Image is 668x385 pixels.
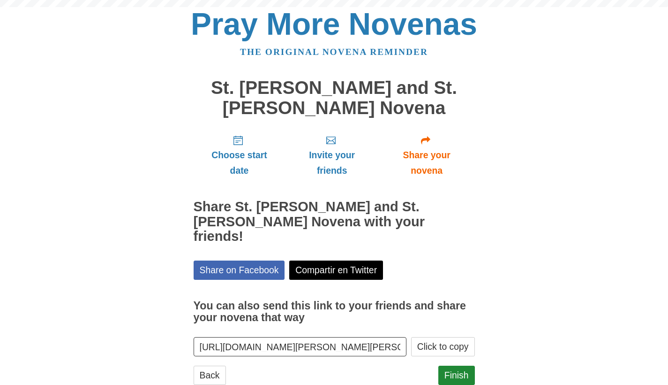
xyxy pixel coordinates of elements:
a: Finish [438,366,475,385]
a: Invite your friends [285,127,378,183]
h1: St. [PERSON_NAME] and St. [PERSON_NAME] Novena [194,78,475,118]
h3: You can also send this link to your friends and share your novena that way [194,300,475,324]
a: Choose start date [194,127,285,183]
h2: Share St. [PERSON_NAME] and St. [PERSON_NAME] Novena with your friends! [194,200,475,245]
a: Back [194,366,226,385]
a: Share your novena [379,127,475,183]
a: The original novena reminder [240,47,428,57]
a: Compartir en Twitter [289,261,383,280]
button: Click to copy [411,337,475,356]
a: Share on Facebook [194,261,285,280]
span: Invite your friends [294,147,369,178]
span: Choose start date [203,147,276,178]
span: Share your novena [388,147,465,178]
a: Pray More Novenas [191,7,477,41]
